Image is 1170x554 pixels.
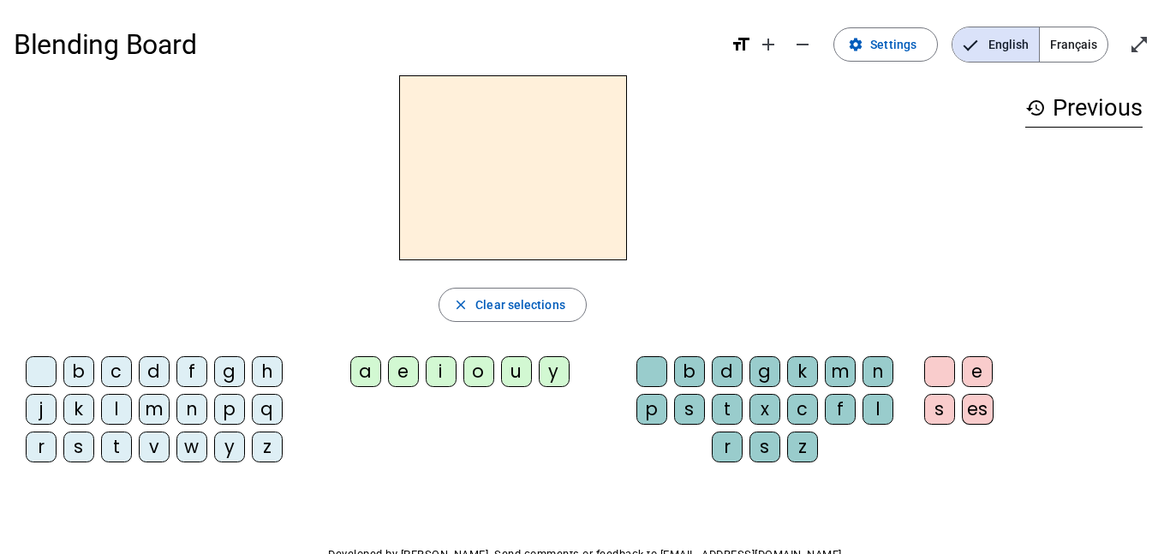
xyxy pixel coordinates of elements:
[1129,34,1149,55] mat-icon: open_in_full
[176,394,207,425] div: n
[1040,27,1107,62] span: Français
[426,356,457,387] div: i
[252,394,283,425] div: q
[712,356,743,387] div: d
[539,356,570,387] div: y
[463,356,494,387] div: o
[712,432,743,462] div: r
[749,356,780,387] div: g
[214,432,245,462] div: y
[749,432,780,462] div: s
[825,394,856,425] div: f
[833,27,938,62] button: Settings
[787,394,818,425] div: c
[1025,98,1046,118] mat-icon: history
[214,356,245,387] div: g
[475,295,565,315] span: Clear selections
[863,394,893,425] div: l
[792,34,813,55] mat-icon: remove
[952,27,1108,63] mat-button-toggle-group: Language selection
[101,356,132,387] div: c
[749,394,780,425] div: x
[825,356,856,387] div: m
[501,356,532,387] div: u
[388,356,419,387] div: e
[63,394,94,425] div: k
[101,394,132,425] div: l
[252,432,283,462] div: z
[924,394,955,425] div: s
[63,432,94,462] div: s
[731,34,751,55] mat-icon: format_size
[751,27,785,62] button: Increase font size
[26,394,57,425] div: j
[952,27,1039,62] span: English
[139,394,170,425] div: m
[252,356,283,387] div: h
[674,356,705,387] div: b
[787,356,818,387] div: k
[962,356,993,387] div: e
[26,432,57,462] div: r
[139,356,170,387] div: d
[712,394,743,425] div: t
[439,288,587,322] button: Clear selections
[863,356,893,387] div: n
[453,297,469,313] mat-icon: close
[636,394,667,425] div: p
[139,432,170,462] div: v
[63,356,94,387] div: b
[848,37,863,52] mat-icon: settings
[870,34,916,55] span: Settings
[674,394,705,425] div: s
[101,432,132,462] div: t
[176,432,207,462] div: w
[14,17,717,72] h1: Blending Board
[350,356,381,387] div: a
[785,27,820,62] button: Decrease font size
[962,394,994,425] div: es
[758,34,779,55] mat-icon: add
[214,394,245,425] div: p
[176,356,207,387] div: f
[787,432,818,462] div: z
[1122,27,1156,62] button: Enter full screen
[1025,89,1143,128] h3: Previous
